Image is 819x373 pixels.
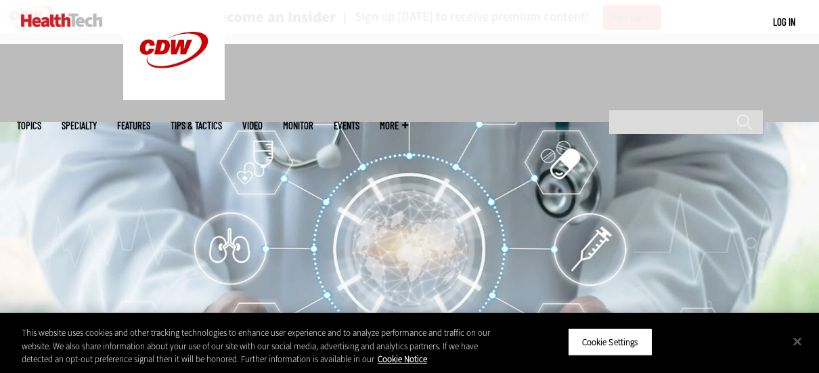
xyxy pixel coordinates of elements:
[21,14,103,27] img: Home
[171,120,222,131] a: Tips & Tactics
[568,328,652,356] button: Cookie Settings
[380,120,408,131] span: More
[283,120,313,131] a: MonITor
[17,120,41,131] span: Topics
[22,326,491,366] div: This website uses cookies and other tracking technologies to enhance user experience and to analy...
[242,120,263,131] a: Video
[334,120,359,131] a: Events
[123,89,225,104] a: CDW
[773,16,795,28] a: Log in
[62,120,97,131] span: Specialty
[773,15,795,29] div: User menu
[782,326,812,356] button: Close
[117,120,150,131] a: Features
[378,353,427,365] a: More information about your privacy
